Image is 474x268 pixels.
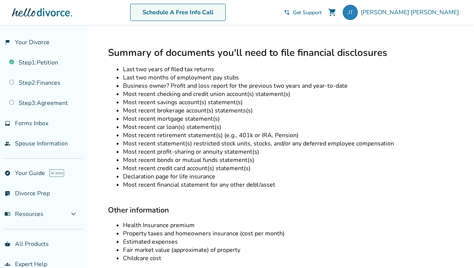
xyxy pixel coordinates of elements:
li: Most recent retirement statement(s) (e.g., 401k or IRA, Pension) [123,131,456,139]
li: Most recent checking and credit union account(s) statement(s) [123,90,456,98]
li: Most recent brokerage account(s) statements(s) [123,106,456,115]
li: Health Insurance premium [123,221,456,229]
li: Property taxes and homeowners insurance (cost per month) [123,229,456,238]
li: Last two months of employment pay stubs [123,73,456,82]
h3: Other information [108,205,456,215]
span: flag_2 [4,39,10,45]
span: shopping_basket [4,241,10,247]
li: Most recent mortgage statement(s) [123,115,456,123]
iframe: Chat Widget [436,232,474,268]
a: Schedule A Free Info Call [130,4,226,21]
h2: Summary of documents you'll need to file financial disclosures [108,46,456,59]
li: Most recent profit-sharing or annuity statement(s) [123,148,456,156]
span: expand_more [69,210,78,219]
li: Estimated expenses [123,238,456,246]
span: Resources [4,210,43,218]
li: Most recent savings account(s) statement(s) [123,98,456,106]
span: phone_in_talk [284,9,290,15]
li: Most recent statement(s) restricted stock units, stocks, and/or any deferred employee compensation [123,139,456,148]
img: Jared Tabayoyon [343,5,358,20]
li: Declaration page for life insurance [123,172,456,181]
li: Most recent credit card account(s) statement(s) [123,164,456,172]
span: groups [4,261,10,267]
li: Most recent car loan(s) statement(s) [123,123,456,131]
span: explore [4,170,10,176]
li: Most recent bonds or mutual funds statement(s) [123,156,456,164]
span: [PERSON_NAME] [PERSON_NAME] [361,8,462,16]
span: inbox [4,120,10,126]
li: Childcare cost [123,254,456,262]
li: Most recent financial statement for any other debt/asset [123,181,456,189]
span: Get Support [293,9,322,16]
a: phone_in_talkGet Support [284,9,322,16]
span: menu_book [4,211,10,217]
li: Last two years of filed tax returns [123,65,456,73]
span: Forms Inbox [15,119,48,127]
span: list_alt_check [4,190,10,196]
span: shopping_cart [328,8,337,17]
span: AI beta [49,169,64,177]
li: Business owner? Profit and loss report for the previous two years and year-to-date [123,82,456,90]
span: people [4,141,10,147]
li: Fair market value (approximate) of property [123,246,456,254]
